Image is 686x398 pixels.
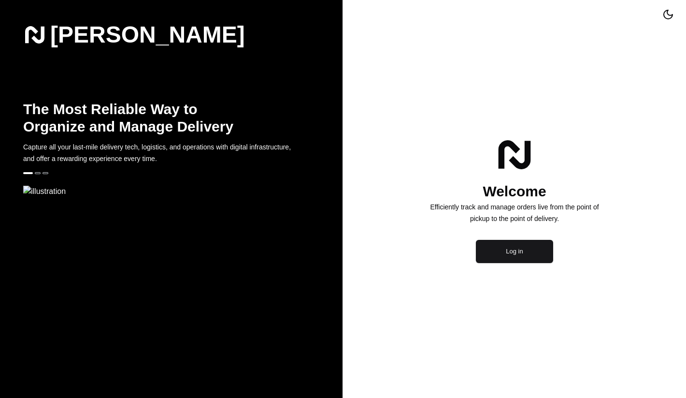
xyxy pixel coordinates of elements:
[422,182,607,201] h1: Welcome
[23,186,343,197] img: illustration
[476,240,553,263] button: Log in
[50,25,245,44] span: [PERSON_NAME]
[23,141,301,164] p: Capture all your last-mile delivery tech, logistics, and operations with digital infrastructure, ...
[422,201,607,224] p: Efficiently track and manage orders live from the point of pickup to the point of delivery.
[23,101,240,135] h2: The Most Reliable Way to Organize and Manage Delivery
